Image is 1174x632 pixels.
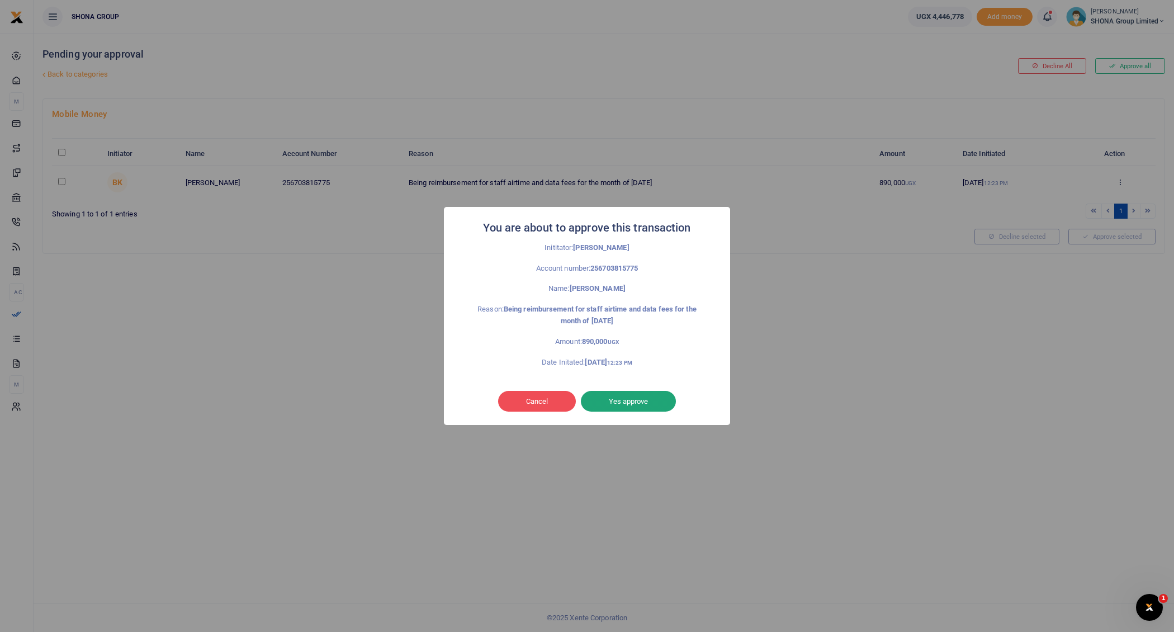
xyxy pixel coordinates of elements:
[607,360,632,366] small: 12:23 PM
[581,391,676,412] button: Yes approve
[608,339,619,345] small: UGX
[585,358,632,366] strong: [DATE]
[1136,594,1163,621] iframe: Intercom live chat
[468,304,706,327] p: Reason:
[468,336,706,348] p: Amount:
[573,243,629,252] strong: [PERSON_NAME]
[483,218,690,238] h2: You are about to approve this transaction
[582,337,619,346] strong: 890,000
[468,357,706,369] p: Date Initated:
[1159,594,1168,603] span: 1
[468,242,706,254] p: Inititator:
[590,264,638,272] strong: 256703815775
[468,263,706,275] p: Account number:
[504,305,697,325] strong: Being reimbursement for staff airtime and data fees for the month of [DATE]
[570,284,626,293] strong: [PERSON_NAME]
[498,391,576,412] button: Cancel
[468,283,706,295] p: Name:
